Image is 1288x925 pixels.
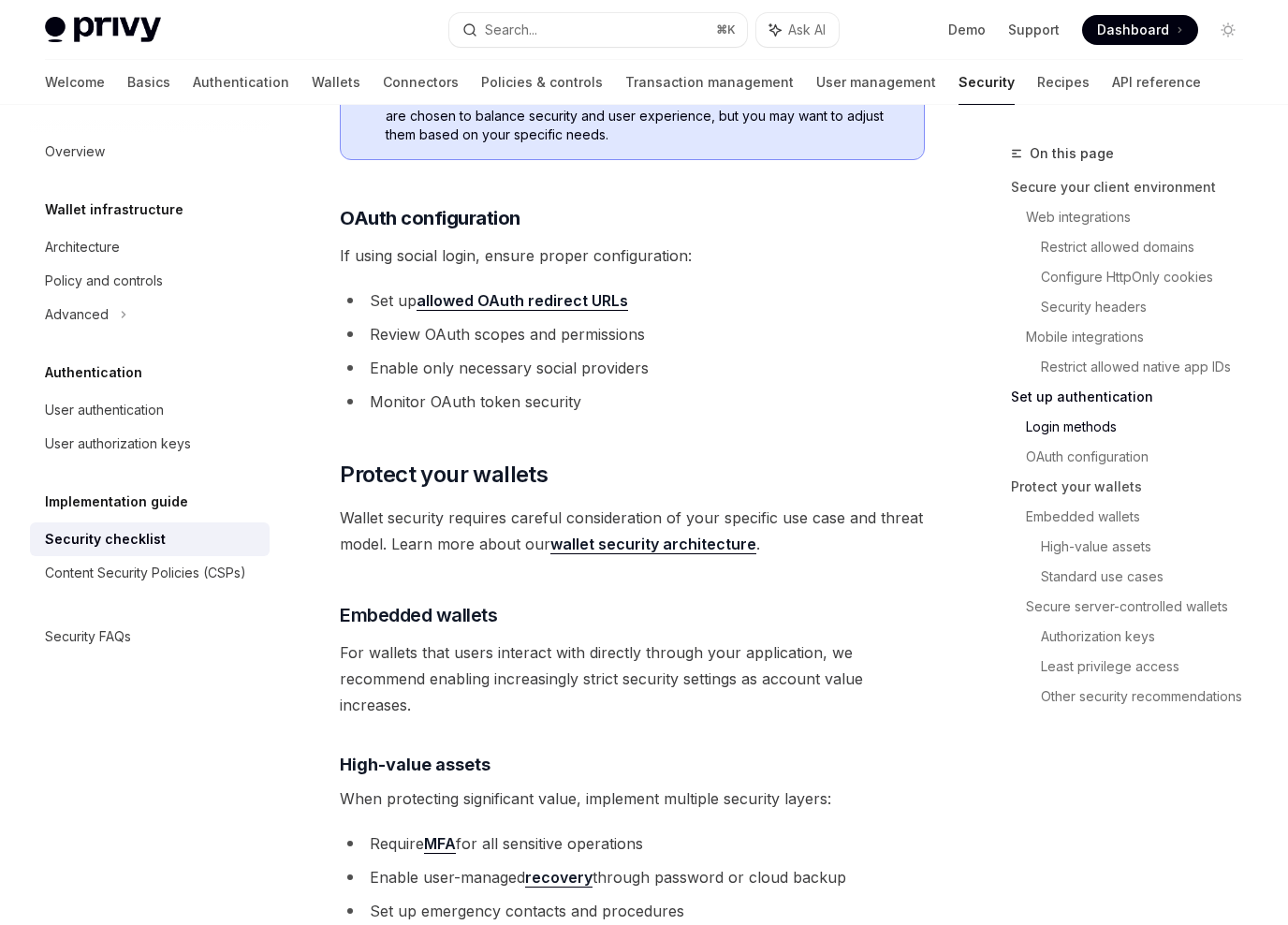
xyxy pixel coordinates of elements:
div: User authorization keys [45,433,191,455]
li: Require for all sensitive operations [340,830,925,857]
a: Mobile integrations [1026,322,1258,352]
a: User authorization keys [30,427,270,461]
h5: Authentication [45,361,142,384]
a: wallet security architecture [550,535,756,554]
div: Policy and controls [45,270,163,292]
a: Authentication [193,60,289,105]
span: Dashboard [1097,21,1169,39]
a: Standard use cases [1041,562,1258,592]
button: Toggle dark mode [1213,15,1243,45]
div: Search... [485,19,537,41]
a: Security FAQs [30,620,270,653]
a: Web integrations [1026,202,1258,232]
div: Security FAQs [45,625,131,648]
span: Wallet security requires careful consideration of your specific use case and threat model. Learn ... [340,505,925,557]
a: Restrict allowed native app IDs [1041,352,1258,382]
a: Transaction management [625,60,794,105]
li: Set up emergency contacts and procedures [340,898,925,924]
a: Protect your wallets [1011,472,1258,502]
a: Security headers [1041,292,1258,322]
a: API reference [1112,60,1201,105]
span: ⌘ K [716,22,736,37]
li: Monitor OAuth token security [340,389,925,415]
a: Policies & controls [481,60,603,105]
div: Content Security Policies (CSPs) [45,562,246,584]
img: light logo [45,17,161,43]
button: Ask AI [756,13,839,47]
li: Enable user-managed through password or cloud backup [340,864,925,890]
span: When protecting significant value, implement multiple security layers: [340,786,925,812]
a: Dashboard [1082,15,1198,45]
a: Other security recommendations [1041,682,1258,712]
div: Overview [45,140,105,163]
div: Advanced [45,303,109,326]
a: Connectors [383,60,459,105]
a: OAuth configuration [1026,442,1258,472]
strong: High-value assets [340,755,490,774]
span: Protect your wallets [340,460,548,490]
a: Recipes [1037,60,1090,105]
a: Architecture [30,230,270,264]
button: Search...⌘K [449,13,747,47]
span: Ask AI [788,21,826,39]
a: allowed OAuth redirect URLs [417,291,628,311]
a: MFA [424,834,456,854]
span: These security settings can be configured in your Privy dashboard. The defaults are chosen to bal... [386,88,905,144]
a: Login methods [1026,412,1258,442]
a: Security [959,60,1015,105]
li: Enable only necessary social providers [340,355,925,381]
a: Wallets [312,60,360,105]
a: Content Security Policies (CSPs) [30,556,270,590]
a: Security checklist [30,522,270,556]
h5: Wallet infrastructure [45,198,183,221]
span: For wallets that users interact with directly through your application, we recommend enabling inc... [340,639,925,718]
a: Support [1008,21,1060,39]
a: Overview [30,135,270,169]
span: If using social login, ensure proper configuration: [340,242,925,269]
a: Configure HttpOnly cookies [1041,262,1258,292]
h5: Implementation guide [45,491,188,513]
a: Authorization keys [1041,622,1258,652]
a: Basics [127,60,170,105]
span: Embedded wallets [340,602,497,628]
a: High-value assets [1041,532,1258,562]
a: User management [816,60,936,105]
strong: OAuth configuration [340,207,520,229]
a: Set up authentication [1011,382,1258,412]
a: Embedded wallets [1026,502,1258,532]
li: Set up [340,287,925,314]
a: Secure your client environment [1011,172,1258,202]
a: Demo [948,21,986,39]
a: recovery [525,868,593,888]
a: Policy and controls [30,264,270,298]
div: User authentication [45,399,164,421]
a: Least privilege access [1041,652,1258,682]
li: Review OAuth scopes and permissions [340,321,925,347]
span: On this page [1030,142,1114,165]
a: User authentication [30,393,270,427]
div: Architecture [45,236,120,258]
a: Restrict allowed domains [1041,232,1258,262]
div: Security checklist [45,528,166,551]
a: Secure server-controlled wallets [1026,592,1258,622]
a: Welcome [45,60,105,105]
